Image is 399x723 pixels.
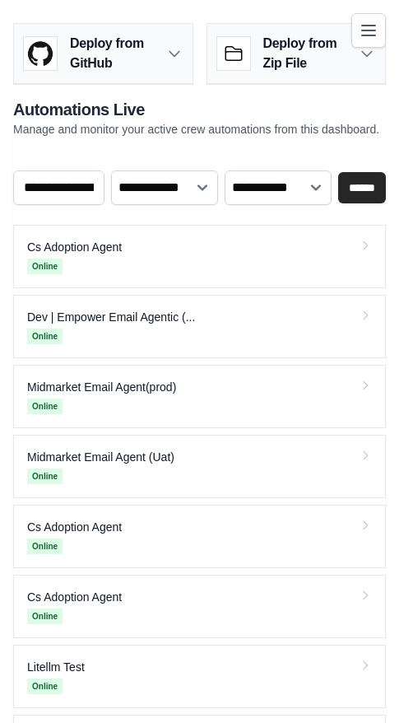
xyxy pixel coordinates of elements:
span: Online [27,539,63,554]
a: Cs Adoption Agent Online [13,505,386,568]
a: Midmarket Email Agent (Uat) Online [13,435,386,498]
p: Midmarket Email Agent(prod) [27,379,176,395]
h2: Automations Live [13,98,379,121]
a: Cs Adoption Agent Online [13,225,386,288]
span: Online [27,469,63,484]
a: Cs Adoption Agent Online [13,575,386,638]
span: Online [27,679,63,694]
p: Litellm Test [27,659,85,675]
h3: Deploy from Zip File [263,34,346,73]
h3: Deploy from GitHub [70,34,153,73]
a: Dev | Empower Email Agentic (... Online [13,295,386,358]
span: Online [27,609,63,624]
p: Midmarket Email Agent (Uat) [27,449,174,465]
a: Litellm Test Online [13,645,386,708]
p: Cs Adoption Agent [27,589,122,605]
a: Midmarket Email Agent(prod) Online [13,365,386,428]
p: Dev | Empower Email Agentic (... [27,309,195,325]
img: GitHub Logo [24,37,57,70]
span: Online [27,329,63,344]
p: Cs Adoption Agent [27,239,122,255]
p: Manage and monitor your active crew automations from this dashboard. [13,121,379,138]
p: Cs Adoption Agent [27,519,122,535]
span: Online [27,399,63,414]
button: Toggle navigation [351,13,386,48]
span: Online [27,259,63,274]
